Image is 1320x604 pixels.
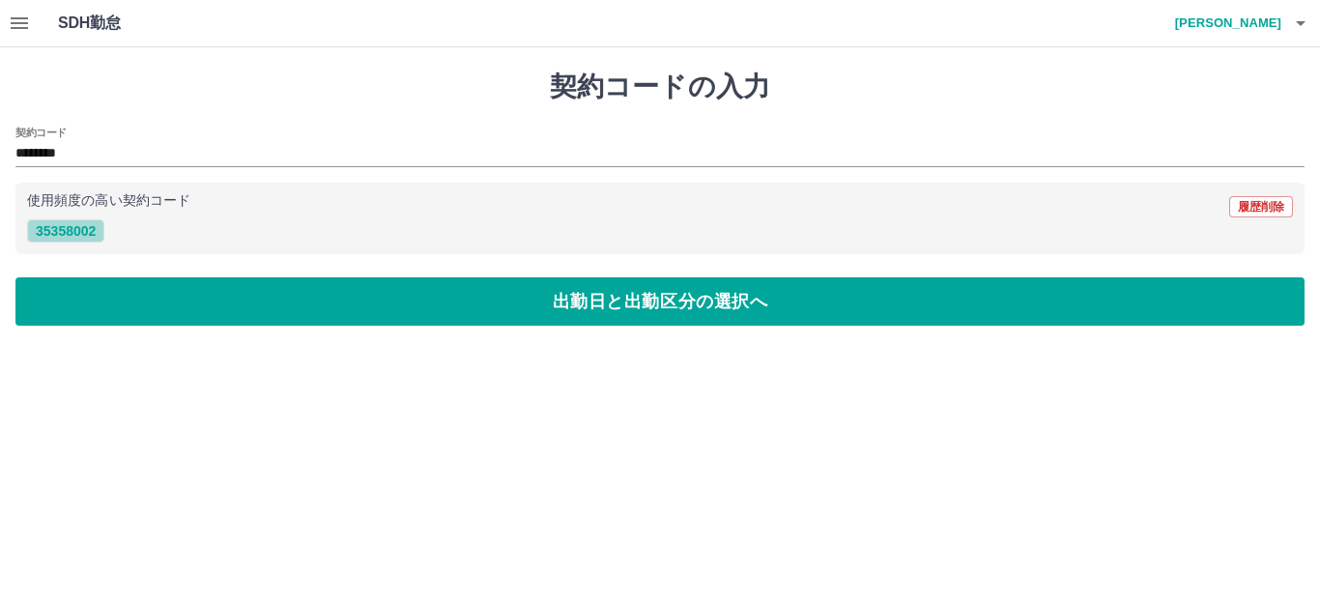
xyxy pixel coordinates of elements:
[27,219,104,243] button: 35358002
[15,125,67,140] h2: 契約コード
[15,71,1305,103] h1: 契約コードの入力
[27,194,190,208] p: 使用頻度の高い契約コード
[1229,196,1293,217] button: 履歴削除
[15,277,1305,326] button: 出勤日と出勤区分の選択へ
